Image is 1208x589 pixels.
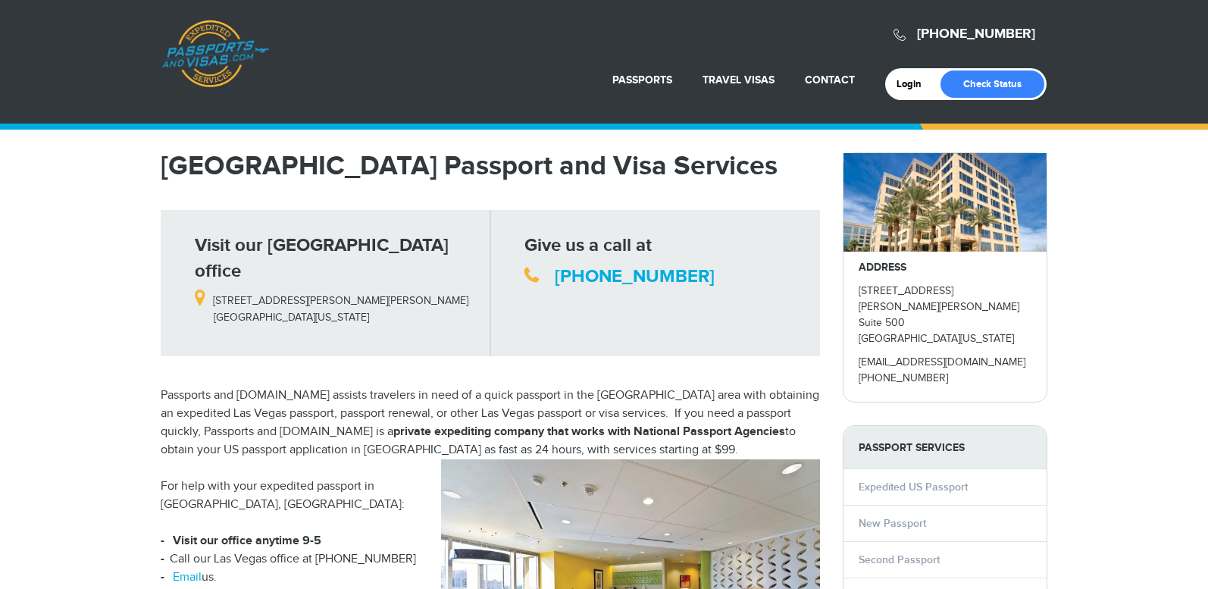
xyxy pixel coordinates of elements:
p: Passports and [DOMAIN_NAME] assists travelers in need of a quick passport in the [GEOGRAPHIC_DATA... [161,387,820,459]
a: Login [897,78,932,90]
p: [STREET_ADDRESS][PERSON_NAME][PERSON_NAME] [GEOGRAPHIC_DATA][US_STATE] [195,284,479,325]
a: [PHONE_NUMBER] [555,265,715,287]
a: Passports [612,74,672,86]
strong: ADDRESS [859,261,906,274]
a: Travel Visas [703,74,775,86]
a: [PHONE_NUMBER] [917,26,1035,42]
p: For help with your expedited passport in [GEOGRAPHIC_DATA], [GEOGRAPHIC_DATA]: [161,478,820,514]
strong: Visit our [GEOGRAPHIC_DATA] office [195,234,449,282]
a: Expedited US Passport [859,481,968,493]
img: howardhughes_-_28de80_-_029b8f063c7946511503b0bb3931d518761db640.jpg [843,153,1047,252]
a: Check Status [940,70,1044,98]
p: [PHONE_NUMBER] [859,371,1031,387]
strong: private expediting company that works with National Passport Agencies [393,425,785,439]
li: us. [161,569,820,587]
a: [EMAIL_ADDRESS][DOMAIN_NAME] [859,356,1025,368]
a: Email [173,570,202,584]
a: New Passport [859,517,926,530]
a: Passports & [DOMAIN_NAME] [161,20,269,88]
strong: Visit our office anytime 9-5 [173,534,321,548]
h1: [GEOGRAPHIC_DATA] Passport and Visa Services [161,152,820,180]
p: [STREET_ADDRESS][PERSON_NAME][PERSON_NAME] Suite 500 [GEOGRAPHIC_DATA][US_STATE] [859,284,1031,347]
li: Call our Las Vegas office at [PHONE_NUMBER] [161,550,820,569]
strong: PASSPORT SERVICES [843,426,1047,469]
strong: Give us a call at [524,234,652,256]
a: Contact [805,74,855,86]
a: Second Passport [859,553,940,566]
